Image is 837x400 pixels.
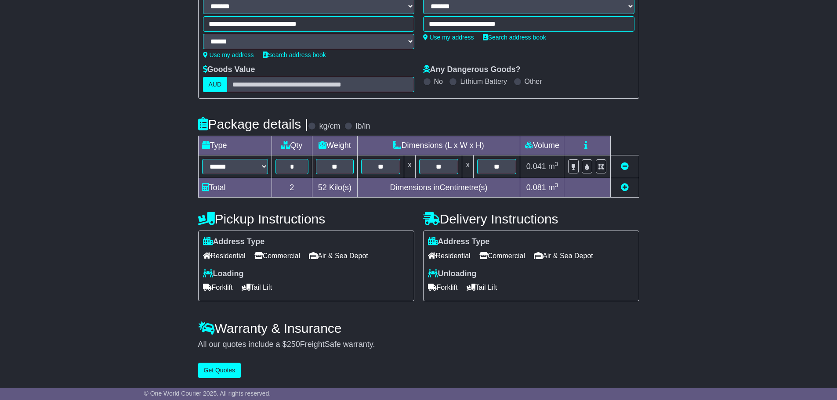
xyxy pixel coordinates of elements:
[526,162,546,171] span: 0.041
[144,390,271,397] span: © One World Courier 2025. All rights reserved.
[198,212,414,226] h4: Pickup Instructions
[198,178,272,198] td: Total
[423,212,639,226] h4: Delivery Instructions
[309,249,368,263] span: Air & Sea Depot
[434,77,443,86] label: No
[534,249,593,263] span: Air & Sea Depot
[203,51,254,58] a: Use my address
[312,178,358,198] td: Kilo(s)
[272,178,312,198] td: 2
[479,249,525,263] span: Commercial
[555,161,558,167] sup: 3
[198,136,272,155] td: Type
[203,237,265,247] label: Address Type
[621,183,629,192] a: Add new item
[203,77,228,92] label: AUD
[272,136,312,155] td: Qty
[263,51,326,58] a: Search address book
[428,249,471,263] span: Residential
[203,269,244,279] label: Loading
[520,136,564,155] td: Volume
[357,178,520,198] td: Dimensions in Centimetre(s)
[428,281,458,294] span: Forklift
[203,65,255,75] label: Goods Value
[462,155,474,178] td: x
[548,183,558,192] span: m
[404,155,415,178] td: x
[254,249,300,263] span: Commercial
[460,77,507,86] label: Lithium Battery
[312,136,358,155] td: Weight
[319,122,340,131] label: kg/cm
[467,281,497,294] span: Tail Lift
[198,117,308,131] h4: Package details |
[428,269,477,279] label: Unloading
[203,281,233,294] span: Forklift
[428,237,490,247] label: Address Type
[198,363,241,378] button: Get Quotes
[198,321,639,335] h4: Warranty & Insurance
[318,183,327,192] span: 52
[357,136,520,155] td: Dimensions (L x W x H)
[555,182,558,188] sup: 3
[483,34,546,41] a: Search address book
[525,77,542,86] label: Other
[423,34,474,41] a: Use my address
[355,122,370,131] label: lb/in
[198,340,639,350] div: All our quotes include a $ FreightSafe warranty.
[526,183,546,192] span: 0.081
[423,65,521,75] label: Any Dangerous Goods?
[621,162,629,171] a: Remove this item
[548,162,558,171] span: m
[242,281,272,294] span: Tail Lift
[287,340,300,349] span: 250
[203,249,246,263] span: Residential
